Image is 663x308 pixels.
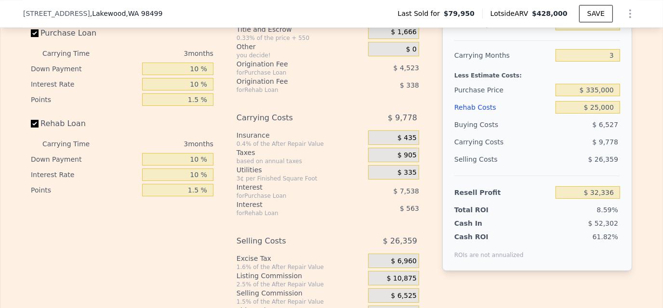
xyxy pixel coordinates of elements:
span: $ 52,302 [588,219,618,227]
span: $79,950 [444,9,475,18]
span: $ 9,778 [388,109,417,127]
div: Listing Commission [237,271,364,281]
div: for Purchase Loan [237,69,344,77]
div: Rehab Costs [454,99,552,116]
span: [STREET_ADDRESS] [23,9,90,18]
button: SAVE [579,5,613,22]
div: Interest [237,200,344,209]
span: $ 26,359 [383,232,417,250]
span: $ 7,538 [393,187,419,195]
div: Down Payment [31,61,138,77]
span: 61.82% [593,233,618,241]
span: $ 6,527 [593,121,618,128]
span: $ 6,525 [391,292,416,300]
input: Rehab Loan [31,120,39,128]
div: 0.33% of the price + 550 [237,34,364,42]
span: $ 563 [400,205,419,212]
span: $428,000 [532,10,568,17]
div: 1.5% of the After Repair Value [237,298,364,306]
span: $ 338 [400,81,419,89]
div: Origination Fee [237,59,344,69]
div: 1.6% of the After Repair Value [237,263,364,271]
span: $ 335 [398,168,417,177]
div: 3¢ per Finished Square Foot [237,175,364,182]
div: Selling Costs [454,151,552,168]
div: Points [31,182,138,198]
input: Purchase Loan [31,29,39,37]
span: $ 6,960 [391,257,416,266]
span: $ 4,523 [393,64,419,72]
div: for Purchase Loan [237,192,344,200]
div: Resell Profit [454,184,552,201]
div: Taxes [237,148,364,157]
div: Utilities [237,165,364,175]
div: for Rehab Loan [237,209,344,217]
label: Rehab Loan [31,115,138,132]
label: Purchase Loan [31,25,138,42]
div: Down Payment [31,152,138,167]
span: $ 905 [398,151,417,160]
div: 0.4% of the After Repair Value [237,140,364,148]
div: Excise Tax [237,254,364,263]
span: Last Sold for [398,9,444,18]
span: 8.59% [597,206,618,214]
div: Carrying Costs [454,133,515,151]
span: $ 435 [398,134,417,142]
span: , WA 98499 [126,10,162,17]
div: Carrying Time [42,46,105,61]
span: $ 0 [406,45,417,54]
span: $ 1,666 [391,28,416,37]
div: 2.5% of the After Repair Value [237,281,364,288]
div: Carrying Months [454,47,552,64]
button: Show Options [621,4,640,23]
div: Points [31,92,138,107]
div: Interest [237,182,344,192]
span: Lotside ARV [491,9,532,18]
div: Buying Costs [454,116,552,133]
div: Interest Rate [31,77,138,92]
div: Carrying Costs [237,109,344,127]
div: based on annual taxes [237,157,364,165]
div: Carrying Time [42,136,105,152]
div: Origination Fee [237,77,344,86]
span: $ 26,359 [588,155,618,163]
div: Less Estimate Costs: [454,64,620,81]
div: Cash In [454,218,515,228]
div: 3 months [109,136,213,152]
div: for Rehab Loan [237,86,344,94]
span: , Lakewood [90,9,163,18]
div: Interest Rate [31,167,138,182]
div: ROIs are not annualized [454,242,524,259]
span: $ 9,778 [593,138,618,146]
div: you decide! [237,51,364,59]
div: Purchase Price [454,81,552,99]
div: Selling Commission [237,288,364,298]
div: Insurance [237,130,364,140]
span: $ 10,875 [387,274,417,283]
div: 3 months [109,46,213,61]
div: Other [237,42,364,51]
div: Selling Costs [237,232,344,250]
div: Title and Escrow [237,25,364,34]
div: Cash ROI [454,232,524,242]
div: Total ROI [454,205,515,215]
